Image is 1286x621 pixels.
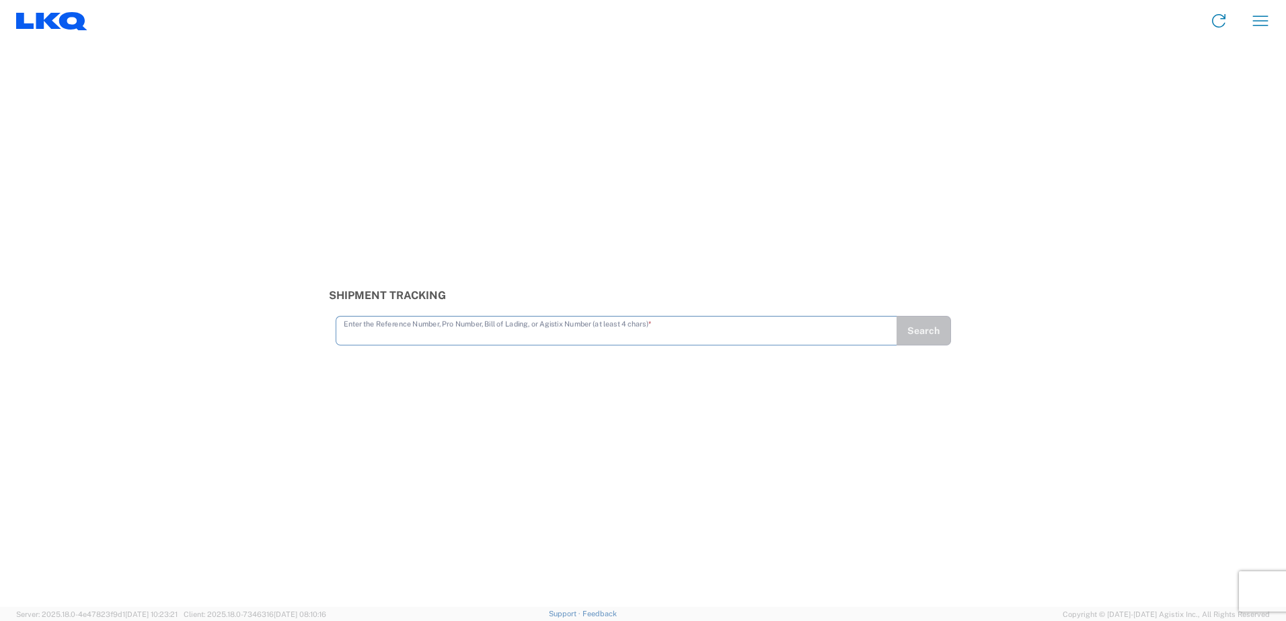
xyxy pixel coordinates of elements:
[125,610,178,618] span: [DATE] 10:23:21
[274,610,326,618] span: [DATE] 08:10:16
[16,610,178,618] span: Server: 2025.18.0-4e47823f9d1
[582,610,617,618] a: Feedback
[549,610,582,618] a: Support
[329,289,958,302] h3: Shipment Tracking
[184,610,326,618] span: Client: 2025.18.0-7346316
[1063,608,1270,620] span: Copyright © [DATE]-[DATE] Agistix Inc., All Rights Reserved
